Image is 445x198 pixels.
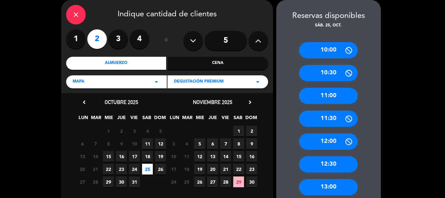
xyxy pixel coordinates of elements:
[220,151,231,162] span: 14
[129,126,140,136] span: 3
[168,151,179,162] span: 10
[155,164,166,175] span: 26
[254,78,262,86] i: arrow_drop_down
[276,10,381,23] div: Reservas disponibles
[103,114,114,125] span: MIE
[246,176,257,187] span: 30
[233,151,244,162] span: 15
[66,57,166,70] div: Almuerzo
[181,138,192,149] span: 4
[142,126,153,136] span: 4
[116,126,127,136] span: 2
[299,156,358,173] div: 12:30
[246,126,257,136] span: 2
[103,126,114,136] span: 1
[129,176,140,187] span: 31
[155,138,166,149] span: 12
[207,164,218,175] span: 20
[194,138,205,149] span: 5
[220,138,231,149] span: 7
[156,29,177,52] div: ó
[116,138,127,149] span: 9
[90,151,101,162] span: 14
[233,164,244,175] span: 22
[168,57,268,70] div: Cena
[207,151,218,162] span: 13
[116,176,127,187] span: 30
[233,114,243,125] span: SAB
[78,114,89,125] span: LUN
[77,176,88,187] span: 27
[116,114,127,125] span: JUE
[87,29,107,49] label: 2
[182,114,193,125] span: MAR
[299,179,358,195] div: 13:00
[299,88,358,104] div: 11:00
[194,151,205,162] span: 12
[233,138,244,149] span: 8
[207,176,218,187] span: 27
[77,164,88,175] span: 20
[174,79,223,85] span: Degustación Premium
[233,176,244,187] span: 29
[105,99,138,105] span: octubre 2025
[168,176,179,187] span: 24
[73,79,84,85] span: Mapa
[220,176,231,187] span: 28
[155,151,166,162] span: 19
[130,29,149,49] label: 4
[90,138,101,149] span: 7
[129,164,140,175] span: 24
[129,138,140,149] span: 10
[66,29,86,49] label: 1
[276,23,381,29] div: sáb. 25, oct.
[299,111,358,127] div: 11:30
[168,164,179,175] span: 17
[246,151,257,162] span: 16
[72,11,80,19] i: close
[193,99,232,105] span: noviembre 2025
[142,164,153,175] span: 25
[77,151,88,162] span: 13
[245,114,256,125] span: DOM
[103,176,114,187] span: 29
[246,138,257,149] span: 9
[90,176,101,187] span: 28
[194,176,205,187] span: 26
[246,164,257,175] span: 23
[207,138,218,149] span: 6
[181,164,192,175] span: 18
[169,114,180,125] span: LUN
[91,114,101,125] span: MAR
[194,164,205,175] span: 19
[168,138,179,149] span: 3
[142,151,153,162] span: 18
[207,114,218,125] span: JUE
[108,29,128,49] label: 3
[155,126,166,136] span: 5
[116,164,127,175] span: 23
[66,5,268,24] div: Indique cantidad de clientes
[194,114,205,125] span: MIE
[103,164,114,175] span: 22
[103,138,114,149] span: 8
[129,114,139,125] span: VIE
[154,114,165,125] span: DOM
[220,164,231,175] span: 21
[181,151,192,162] span: 11
[116,151,127,162] span: 16
[129,151,140,162] span: 17
[142,138,153,149] span: 11
[152,78,160,86] i: arrow_drop_down
[233,126,244,136] span: 1
[103,151,114,162] span: 15
[81,99,88,106] i: chevron_left
[247,99,253,106] i: chevron_right
[299,133,358,150] div: 12:00
[220,114,231,125] span: VIE
[299,42,358,58] div: 10:00
[90,164,101,175] span: 21
[141,114,152,125] span: SAB
[181,176,192,187] span: 25
[299,65,358,81] div: 10:30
